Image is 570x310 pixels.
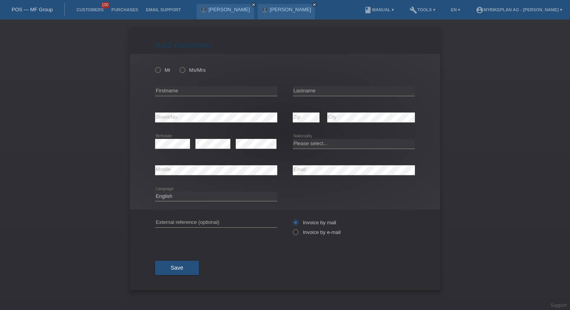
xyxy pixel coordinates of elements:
[313,3,316,7] i: close
[406,7,439,12] a: buildTools ▾
[155,67,160,72] input: Mr
[180,67,206,73] label: Ms/Mrs
[155,261,199,275] button: Save
[180,67,185,72] input: Ms/Mrs
[293,220,298,229] input: Invoice by mail
[472,7,566,12] a: account_circleMybikeplan AG - [PERSON_NAME] ▾
[364,6,372,14] i: book
[447,7,464,12] a: EN ▾
[142,7,185,12] a: Email Support
[551,303,567,308] a: Support
[73,7,107,12] a: Customers
[251,2,256,7] a: close
[312,2,317,7] a: close
[293,229,298,239] input: Invoice by e-mail
[360,7,398,12] a: bookManual ▾
[101,2,110,9] span: 100
[107,7,142,12] a: Purchases
[12,7,53,12] a: POS — MF Group
[409,6,417,14] i: build
[209,7,250,12] a: [PERSON_NAME]
[155,67,171,73] label: Mr
[252,3,256,7] i: close
[293,220,336,225] label: Invoice by mail
[293,229,341,235] label: Invoice by e-mail
[476,6,484,14] i: account_circle
[155,40,415,50] h1: Add customer
[171,265,183,271] span: Save
[270,7,311,12] a: [PERSON_NAME]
